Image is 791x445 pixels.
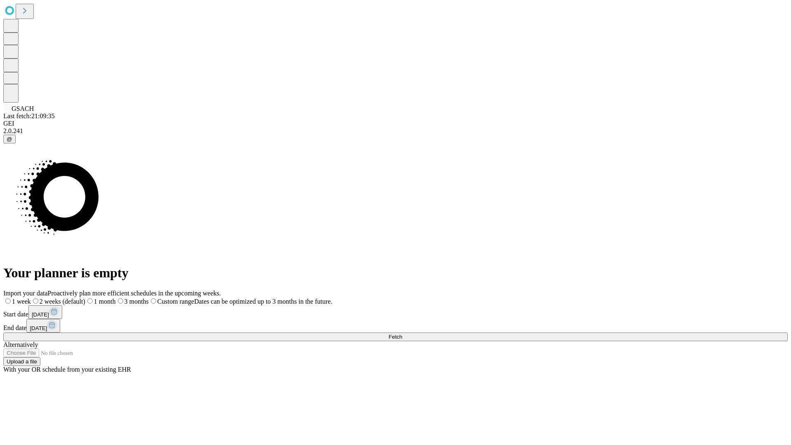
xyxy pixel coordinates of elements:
[3,319,788,333] div: End date
[94,298,116,305] span: 1 month
[157,298,194,305] span: Custom range
[124,298,149,305] span: 3 months
[87,298,93,304] input: 1 month
[26,319,60,333] button: [DATE]
[33,298,38,304] input: 2 weeks (default)
[48,290,221,297] span: Proactively plan more efficient schedules in the upcoming weeks.
[3,120,788,127] div: GEI
[3,112,55,119] span: Last fetch: 21:09:35
[30,325,47,331] span: [DATE]
[5,298,11,304] input: 1 week
[7,136,12,142] span: @
[3,265,788,281] h1: Your planner is empty
[32,311,49,318] span: [DATE]
[3,305,788,319] div: Start date
[3,127,788,135] div: 2.0.241
[12,105,34,112] span: GSACH
[151,298,156,304] input: Custom rangeDates can be optimized up to 3 months in the future.
[194,298,332,305] span: Dates can be optimized up to 3 months in the future.
[388,334,402,340] span: Fetch
[3,341,38,348] span: Alternatively
[3,290,48,297] span: Import your data
[3,135,16,143] button: @
[3,357,40,366] button: Upload a file
[28,305,62,319] button: [DATE]
[118,298,123,304] input: 3 months
[3,333,788,341] button: Fetch
[12,298,31,305] span: 1 week
[3,366,131,373] span: With your OR schedule from your existing EHR
[40,298,85,305] span: 2 weeks (default)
